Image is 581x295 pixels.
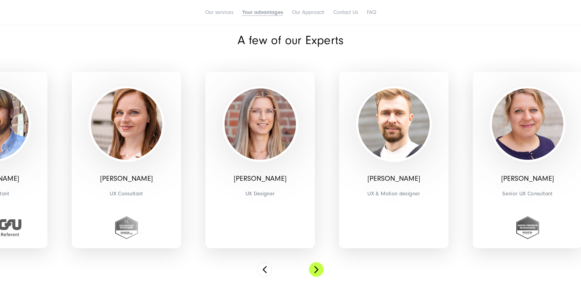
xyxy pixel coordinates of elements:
span: UX & Motion designer [344,189,444,198]
h2: A few of our Experts [154,35,427,46]
p: [PERSON_NAME] [210,174,310,183]
img: Satu Pflugmacher - Senior UX Consultant - SUNZINET [492,88,563,160]
a: Your advantages [242,9,283,15]
img: Kerstin Emons - Teamlead & UX Consultant - SUNZINET [91,88,162,160]
a: Our Approach [292,9,325,15]
p: [PERSON_NAME] [477,174,578,183]
a: Our services [205,9,233,15]
span: UX Consultant [76,189,177,198]
img: Zertifikat für Strategien für den digitalen Wandel der Haufe Akademie [115,216,138,239]
span: UX Designer [210,189,310,198]
a: Contact Us [333,9,358,15]
img: Sandra Skroblies - Teamlead & UX Designer - SUNZINET [225,88,296,160]
p: [PERSON_NAME] [344,174,444,183]
a: FAQ [367,9,376,15]
span: Senior UX Consultant [477,189,578,198]
img: Zertifikat für erfolgreichen Abschluss des Workshop: Strategien für den digitalen Wandel der Hauf... [516,216,539,239]
p: [PERSON_NAME] [76,174,177,183]
img: Eugen Herber - UX und Motiondesigner - SUNZINET [358,88,430,160]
